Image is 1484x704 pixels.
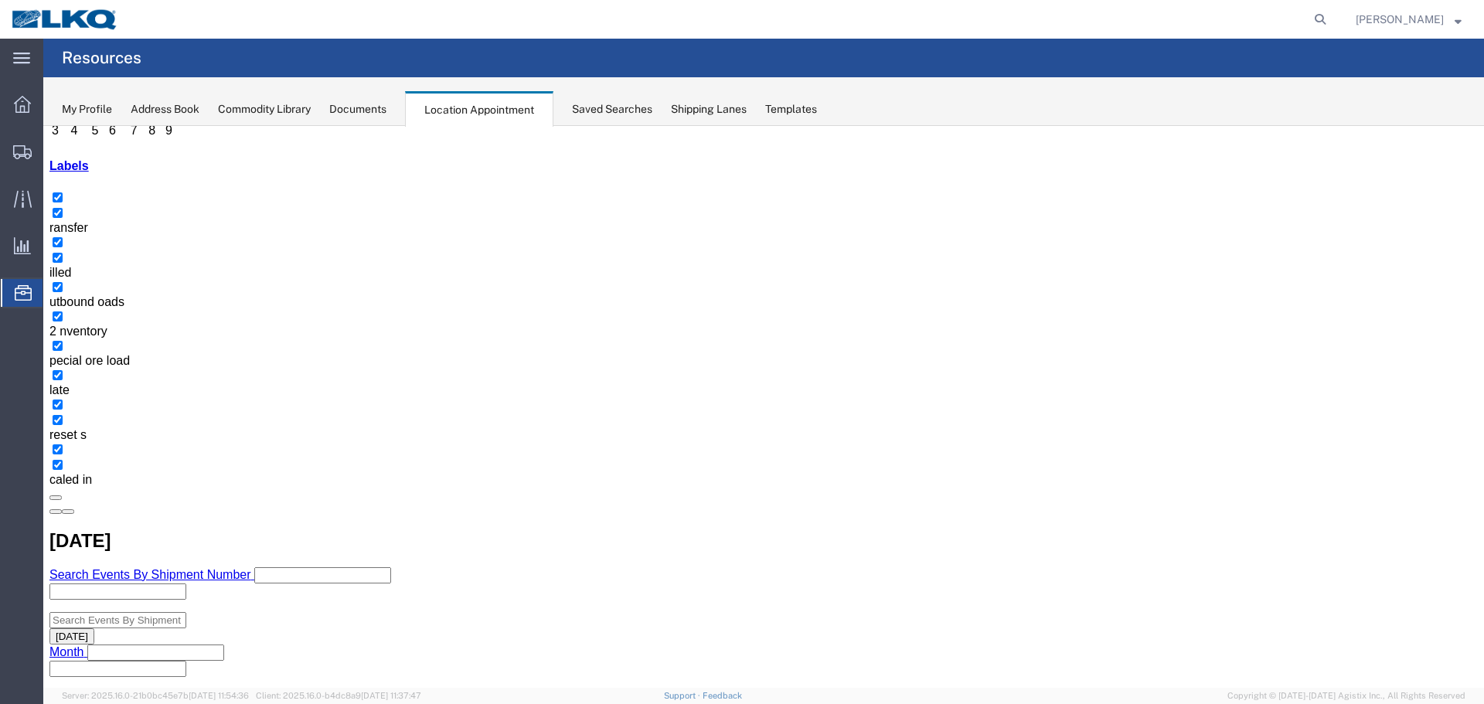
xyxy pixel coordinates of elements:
div: Documents [329,101,386,117]
span: late [6,257,26,270]
span: utbound oads [6,169,81,182]
div: Saved Searches [572,101,652,117]
h4: Resources [62,39,141,77]
input: reset s [9,289,19,299]
img: logo [11,8,119,31]
div: My Profile [62,101,112,117]
span: [DATE] 11:37:47 [361,691,421,700]
button: [DATE] [6,502,51,519]
span: Client: 2025.16.0-b4dc8a9 [256,691,421,700]
span: Copyright © [DATE]-[DATE] Agistix Inc., All Rights Reserved [1227,689,1465,702]
a: Search Events By Shipment Number [6,442,211,455]
a: Support [664,691,703,700]
span: [DATE] 11:54:36 [189,691,249,700]
span: 2 nventory [6,199,64,212]
div: Shipping Lanes [671,101,747,117]
div: Commodity Library [218,101,311,117]
span: Server: 2025.16.0-21b0bc45e7b [62,691,249,700]
span: William Haney [1356,11,1444,28]
button: [PERSON_NAME] [1355,10,1462,29]
div: Templates [765,101,817,117]
a: Month [6,519,44,532]
input: illed [9,127,19,137]
input: Search Events By Shipment Number [6,486,143,502]
a: Feedback [703,691,742,700]
div: Location Appointment [405,91,553,127]
span: illed [6,140,28,153]
input: 2 nventory [9,185,19,196]
iframe: FS Legacy Container [43,126,1484,688]
span: caled in [6,347,49,360]
h2: [DATE] [6,404,1435,426]
input: ransfer [9,82,19,92]
span: ransfer [6,95,45,108]
span: Search Events By Shipment Number [6,442,208,455]
input: pecial ore load [9,215,19,225]
input: utbound oads [9,156,19,166]
span: Month [6,519,40,532]
span: pecial ore load [6,228,87,241]
input: late [9,244,19,254]
span: reset s [6,302,43,315]
a: Labels [6,33,46,46]
input: caled in [9,334,19,344]
div: Address Book [131,101,199,117]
